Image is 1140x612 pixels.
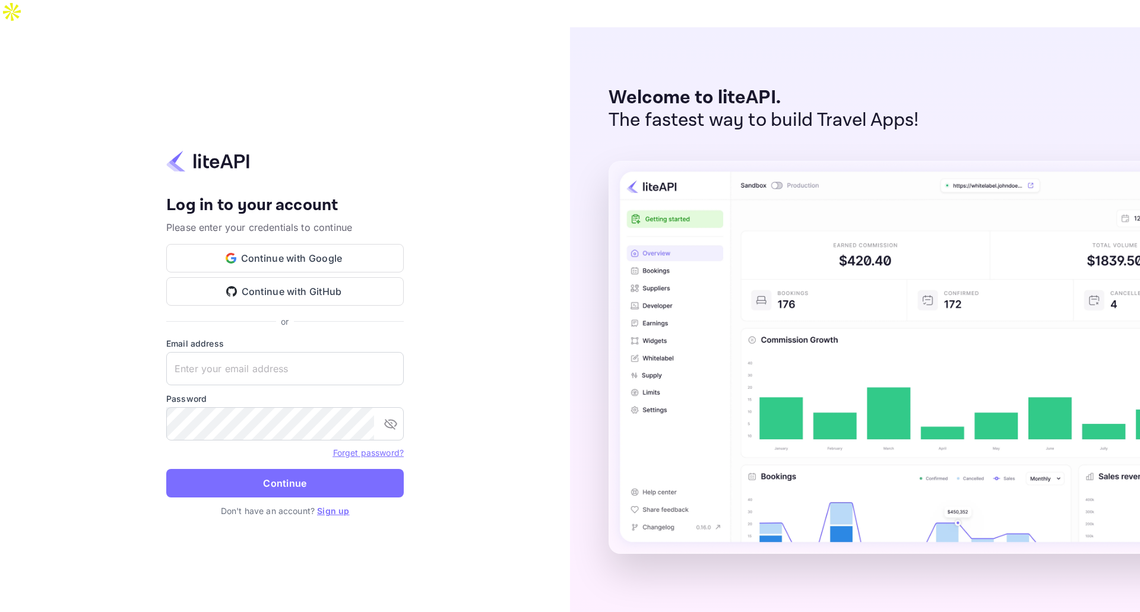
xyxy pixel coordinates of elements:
[166,505,404,517] p: Don't have an account?
[333,446,404,458] a: Forget password?
[166,277,404,306] button: Continue with GitHub
[166,150,249,173] img: liteapi
[166,469,404,497] button: Continue
[609,87,919,109] p: Welcome to liteAPI.
[166,195,404,216] h4: Log in to your account
[281,315,289,328] p: or
[166,337,404,350] label: Email address
[166,244,404,272] button: Continue with Google
[379,412,403,436] button: toggle password visibility
[166,220,404,234] p: Please enter your credentials to continue
[166,392,404,405] label: Password
[609,109,919,132] p: The fastest way to build Travel Apps!
[333,448,404,458] a: Forget password?
[317,506,349,516] a: Sign up
[166,352,404,385] input: Enter your email address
